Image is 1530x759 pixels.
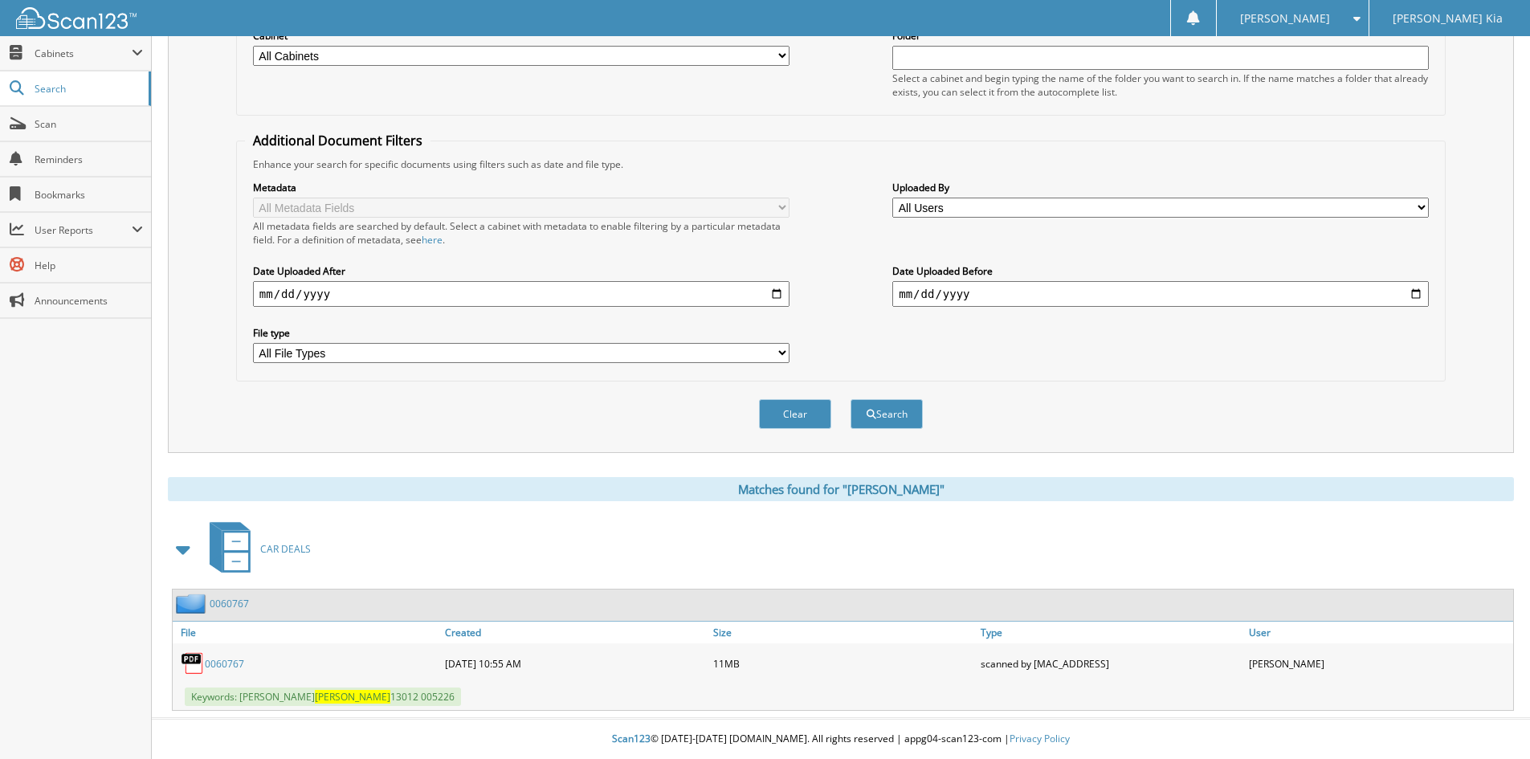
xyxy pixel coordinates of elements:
label: File type [253,326,789,340]
input: start [253,281,789,307]
a: Type [977,622,1245,643]
span: Cabinets [35,47,132,60]
div: © [DATE]-[DATE] [DOMAIN_NAME]. All rights reserved | appg04-scan123-com | [152,720,1530,759]
img: PDF.png [181,651,205,675]
div: All metadata fields are searched by default. Select a cabinet with metadata to enable filtering b... [253,219,789,247]
div: [PERSON_NAME] [1245,647,1513,679]
label: Date Uploaded After [253,264,789,278]
button: Clear [759,399,831,429]
div: Enhance your search for specific documents using filters such as date and file type. [245,157,1437,171]
img: folder2.png [176,594,210,614]
a: 0060767 [210,597,249,610]
a: Created [441,622,709,643]
div: Select a cabinet and begin typing the name of the folder you want to search in. If the name match... [892,71,1429,99]
input: end [892,281,1429,307]
span: [PERSON_NAME] [315,690,390,704]
span: Help [35,259,143,272]
a: here [422,233,443,247]
a: User [1245,622,1513,643]
div: [DATE] 10:55 AM [441,647,709,679]
div: Matches found for "[PERSON_NAME]" [168,477,1514,501]
label: Date Uploaded Before [892,264,1429,278]
span: Search [35,82,141,96]
span: [PERSON_NAME] [1240,14,1330,23]
span: Reminders [35,153,143,166]
a: CAR DEALS [200,517,311,581]
span: Scan [35,117,143,131]
button: Search [851,399,923,429]
iframe: Chat Widget [1450,682,1530,759]
span: Announcements [35,294,143,308]
span: User Reports [35,223,132,237]
a: Privacy Policy [1010,732,1070,745]
label: Uploaded By [892,181,1429,194]
legend: Additional Document Filters [245,132,430,149]
a: 0060767 [205,657,244,671]
a: Size [709,622,977,643]
div: scanned by [MAC_ADDRESS] [977,647,1245,679]
a: File [173,622,441,643]
div: 11MB [709,647,977,679]
span: Scan123 [612,732,651,745]
label: Metadata [253,181,789,194]
img: scan123-logo-white.svg [16,7,137,29]
span: CAR DEALS [260,542,311,556]
span: Bookmarks [35,188,143,202]
span: Keywords: [PERSON_NAME] 13012 005226 [185,688,461,706]
span: [PERSON_NAME] Kia [1393,14,1503,23]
